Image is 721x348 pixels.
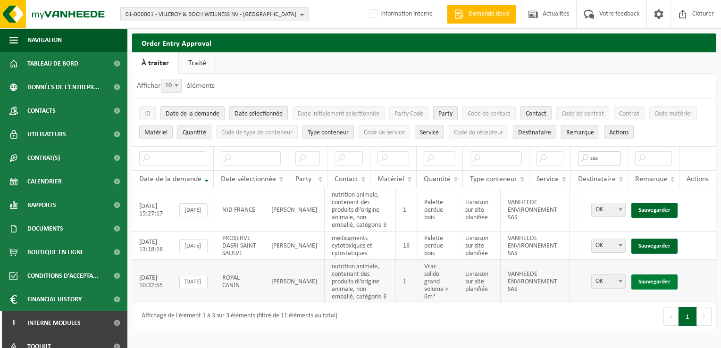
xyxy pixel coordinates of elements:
button: MatérielMatériel: Activate to sort [139,125,173,139]
td: Livraison sur site planifiée [458,260,501,303]
span: Demande devis [466,9,511,19]
span: Remarque [635,175,667,183]
span: Code du récepteur [454,129,503,136]
td: 1 [396,260,417,303]
span: Code de service [364,129,405,136]
span: OK [592,275,625,288]
span: Matériel [144,129,168,136]
span: Contrat(s) [27,146,60,170]
td: Livraison sur site planifiée [458,188,501,232]
button: ServiceService: Activate to sort [415,125,444,139]
span: Contacts [27,99,56,123]
span: Code de contact [468,110,511,117]
td: NID FRANCE [215,188,264,232]
span: Actions [609,129,629,136]
span: Date sélectionnée [221,175,276,183]
span: Destinataire [578,175,616,183]
td: Vrac solide grand volume > 6m³ [417,260,458,303]
button: Code du récepteurCode du récepteur: Activate to sort [449,125,508,139]
a: Sauvegarder [631,203,678,218]
span: Party Code [394,110,423,117]
button: Code de contactCode de contact: Activate to sort [462,106,516,120]
button: ContactContact: Activate to sort [520,106,552,120]
button: 1 [679,307,697,326]
button: Type conteneurType conteneur: Activate to sort [302,125,354,139]
button: Code matérielCode matériel: Activate to sort [649,106,697,120]
span: Quantité [424,175,451,183]
a: Sauvegarder [631,239,678,254]
span: OK [591,274,626,289]
span: Rapports [27,193,56,217]
button: Code de contratCode de contrat: Activate to sort [556,106,609,120]
label: Information interne [367,7,433,21]
span: 10 [161,79,181,92]
td: ROYAL CANIN [215,260,264,303]
td: [PERSON_NAME] [264,260,325,303]
button: QuantitéQuantité: Activate to sort [177,125,211,139]
span: Calendrier [27,170,62,193]
span: Code de type de conteneur [221,129,293,136]
td: 18 [396,232,417,260]
button: Previous [663,307,679,326]
button: Date de la demandeDate de la demande: Activate to remove sorting [160,106,225,120]
span: Destinataire [518,129,551,136]
span: Date sélectionnée [235,110,283,117]
span: Date initialement sélectionnée [298,110,379,117]
td: VANHEEDE ENVIRONNEMENT SAS [501,232,570,260]
span: Service [537,175,559,183]
button: PartyParty: Activate to sort [433,106,458,120]
button: DestinataireDestinataire : Activate to sort [513,125,556,139]
h2: Order Entry Approval [132,33,716,52]
span: Interne modules [27,311,81,335]
span: Type conteneur [470,175,517,183]
span: Documents [27,217,63,240]
td: Livraison sur site planifiée [458,232,501,260]
span: Contact [526,110,546,117]
span: Actions [687,175,709,183]
span: Party [295,175,311,183]
td: [PERSON_NAME] [264,232,325,260]
label: Afficher éléments [137,82,215,90]
td: nutrition animale, contenant des produits dl'origine animale, non emballé, catégorie 3 [325,188,396,232]
span: Date de la demande [166,110,219,117]
span: Service [420,129,439,136]
td: VANHEEDE ENVIRONNEMENT SAS [501,188,570,232]
span: Type conteneur [308,129,349,136]
button: Date sélectionnéeDate sélectionnée: Activate to sort [229,106,288,120]
span: Contrat [619,110,639,117]
span: Contact [335,175,358,183]
span: Conditions d'accepta... [27,264,99,288]
span: Données de l'entrepr... [27,75,100,99]
button: ContratContrat: Activate to sort [614,106,645,120]
span: Matériel [377,175,404,183]
td: nutrition animale, contenant des produits dl'origine animale, non emballé, catégorie 3 [325,260,396,303]
button: Party CodeParty Code: Activate to sort [389,106,428,120]
td: Palette perdue bois [417,232,458,260]
td: [DATE] 10:32:55 [132,260,172,303]
span: OK [591,203,626,217]
span: 10 [161,79,182,93]
span: 01-000001 - VILLEROY & BOCH WELLNESS NV - [GEOGRAPHIC_DATA] [126,8,296,22]
span: OK [592,239,625,252]
button: Next [697,307,712,326]
span: Code matériel [654,110,692,117]
td: VANHEEDE ENVIRONNEMENT SAS [501,260,570,303]
td: 1 [396,188,417,232]
a: À traiter [132,52,178,74]
span: Date de la demande [139,175,201,183]
a: Traité [179,52,216,74]
td: [DATE] 15:27:17 [132,188,172,232]
span: ID [144,110,151,117]
button: Code de serviceCode de service: Activate to sort [359,125,410,139]
span: Party [438,110,453,117]
a: Demande devis [447,5,516,24]
span: OK [591,239,626,253]
td: médicaments cytotoxiques et cytostatiques [325,232,396,260]
span: OK [592,203,625,216]
span: Tableau de bord [27,52,78,75]
td: [PERSON_NAME] [264,188,325,232]
button: RemarqueRemarque: Activate to sort [561,125,599,139]
button: Code de type de conteneurCode de type de conteneur: Activate to sort [216,125,298,139]
span: I [9,311,18,335]
span: Financial History [27,288,82,311]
